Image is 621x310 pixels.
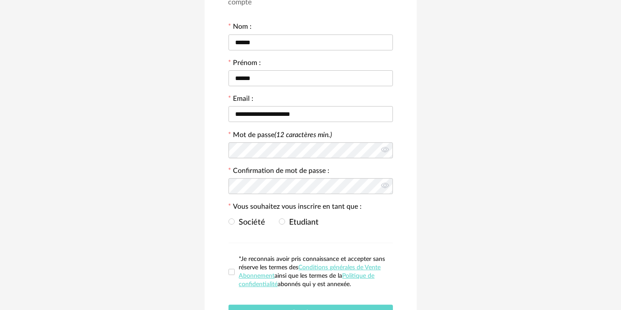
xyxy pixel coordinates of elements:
[229,60,261,69] label: Prénom :
[285,218,319,226] span: Etudiant
[233,131,332,138] label: Mot de passe
[229,168,330,176] label: Confirmation de mot de passe :
[239,256,385,287] span: *Je reconnais avoir pris connaissance et accepter sans réserve les termes des ainsi que les terme...
[229,203,362,212] label: Vous souhaitez vous inscrire en tant que :
[229,96,254,104] label: Email :
[275,131,332,138] i: (12 caractères min.)
[229,23,252,32] label: Nom :
[235,218,266,226] span: Société
[239,264,381,279] a: Conditions générales de Vente Abonnement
